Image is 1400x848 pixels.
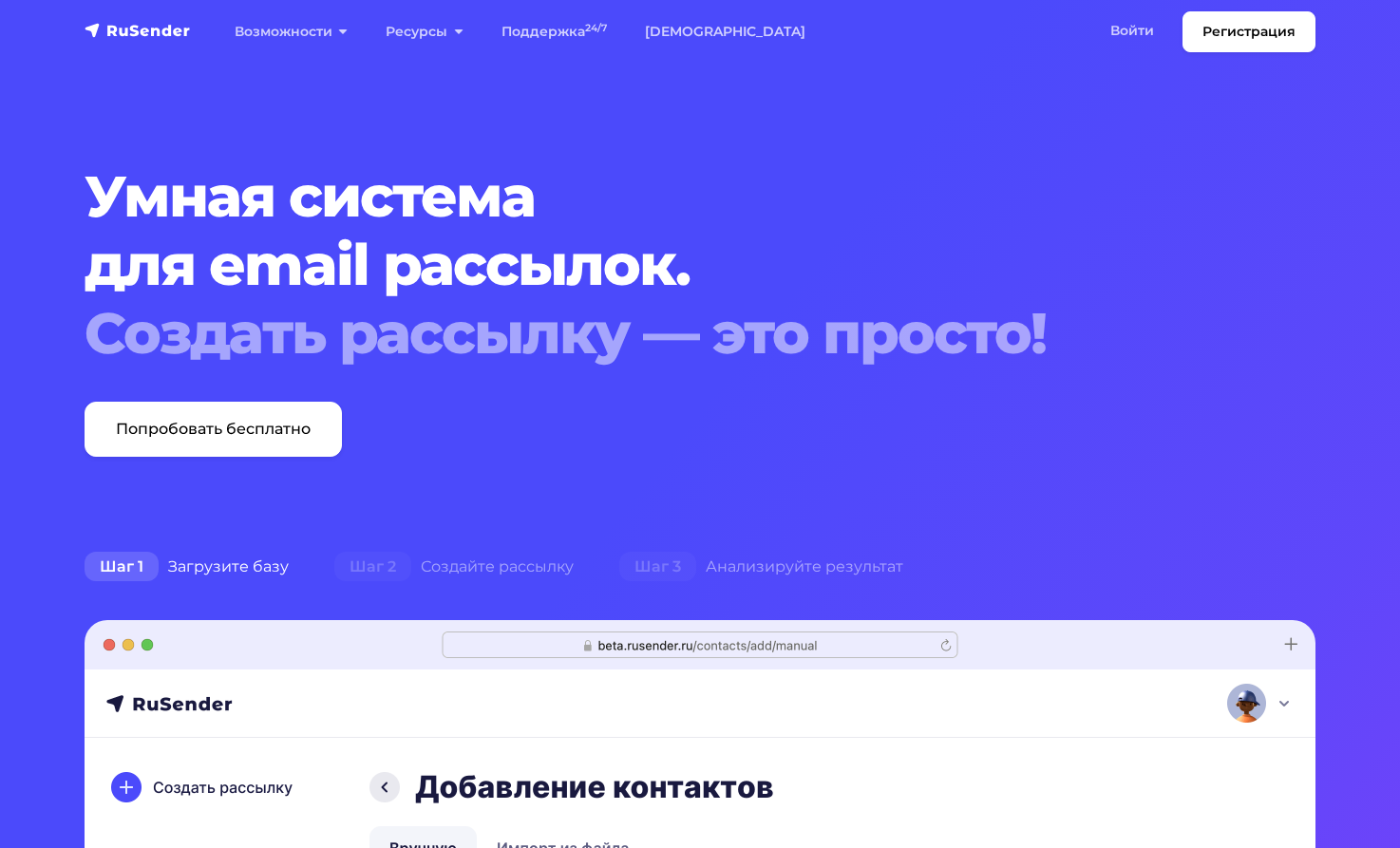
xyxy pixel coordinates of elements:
[312,548,596,586] div: Создайте рассылку
[619,552,696,582] span: Шаг 3
[585,22,607,34] sup: 24/7
[85,299,1211,367] div: Создать рассылку — это просто!
[626,12,824,51] a: [DEMOGRAPHIC_DATA]
[334,552,411,582] span: Шаг 2
[85,21,191,40] img: RuSender
[367,12,482,51] a: Ресурсы
[596,548,926,586] div: Анализируйте результат
[85,162,1211,367] h1: Умная система для email рассылок.
[85,552,159,582] span: Шаг 1
[482,12,626,51] a: Поддержка24/7
[85,402,342,457] a: Попробовать бесплатно
[1091,11,1173,50] a: Войти
[1182,11,1315,52] a: Регистрация
[216,12,367,51] a: Возможности
[62,548,312,586] div: Загрузите базу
